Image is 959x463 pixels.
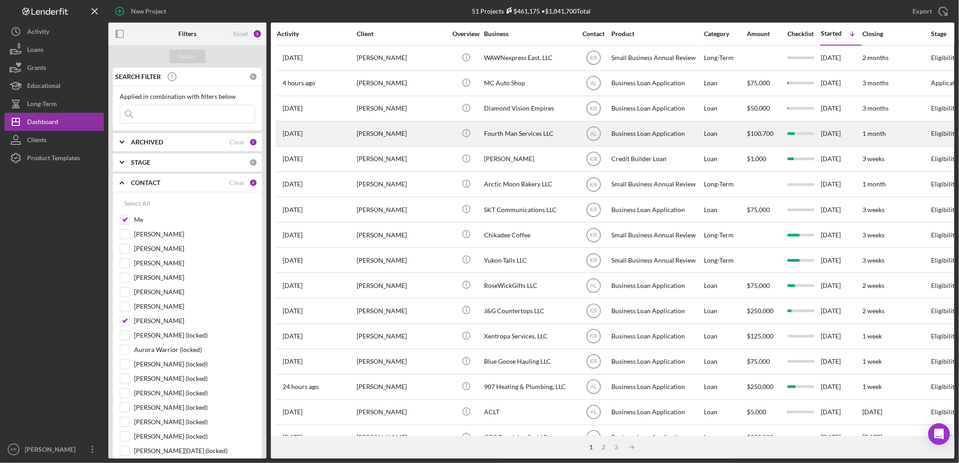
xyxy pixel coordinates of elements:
[747,104,770,112] span: $50,000
[134,316,255,325] label: [PERSON_NAME]
[5,131,104,149] a: Clients
[357,97,447,120] div: [PERSON_NAME]
[747,79,770,87] span: $75,000
[283,408,303,416] time: 2025-07-23 21:45
[131,2,166,20] div: New Project
[747,408,766,416] span: $5,000
[862,30,930,37] div: Closing
[249,138,257,146] div: 1
[611,97,702,120] div: Business Loan Application
[590,333,597,340] text: KR
[590,282,597,289] text: AL
[704,248,746,272] div: Long-Term
[504,7,540,15] div: $461,175
[134,287,255,296] label: [PERSON_NAME]
[704,147,746,171] div: Loan
[821,324,861,348] div: [DATE]
[120,194,155,213] button: Select All
[283,434,303,441] time: 2025-07-17 21:36
[134,345,255,354] label: Aurora Warrior (locked)
[704,299,746,323] div: Loan
[611,30,702,37] div: Product
[611,273,702,297] div: Business Loan Application
[283,231,303,239] time: 2025-06-02 18:22
[782,30,820,37] div: Checklist
[747,332,773,340] span: $125,000
[821,223,861,247] div: [DATE]
[484,299,574,323] div: J&G Countertops LLC
[134,389,255,398] label: [PERSON_NAME] (locked)
[704,273,746,297] div: Loan
[704,30,746,37] div: Category
[484,350,574,374] div: Blue Goose Hauling LLC
[283,181,303,188] time: 2025-05-01 22:45
[611,324,702,348] div: Business Loan Application
[821,375,861,399] div: [DATE]
[862,282,885,289] time: 2 weeks
[357,30,447,37] div: Client
[928,423,950,445] div: Open Intercom Messenger
[590,207,597,213] text: KR
[484,198,574,222] div: SKT Communications LLC
[610,444,623,451] div: 3
[357,350,447,374] div: [PERSON_NAME]
[115,73,161,80] b: SEARCH FILTER
[357,223,447,247] div: [PERSON_NAME]
[747,383,773,390] span: $250,000
[27,131,47,151] div: Clients
[590,435,597,441] text: AL
[249,158,257,167] div: 0
[611,248,702,272] div: Small Business Annual Review
[283,155,303,162] time: 2025-09-06 01:09
[484,97,574,120] div: Diamond Vision Empires
[283,206,303,213] time: 2025-08-22 00:22
[611,172,702,196] div: Small Business Annual Review
[862,79,889,87] time: 3 months
[5,23,104,41] button: Activity
[821,97,861,120] div: [DATE]
[134,403,255,412] label: [PERSON_NAME] (locked)
[862,408,882,416] time: [DATE]
[747,433,773,441] span: $250,000
[704,375,746,399] div: Loan
[862,307,885,315] time: 2 weeks
[5,41,104,59] button: Loans
[821,147,861,171] div: [DATE]
[912,2,932,20] div: Export
[229,179,245,186] div: Clear
[821,299,861,323] div: [DATE]
[283,257,303,264] time: 2025-08-18 19:05
[27,41,43,61] div: Loans
[5,149,104,167] a: Product Templates
[704,350,746,374] div: Loan
[357,400,447,424] div: [PERSON_NAME]
[597,444,610,451] div: 2
[277,30,356,37] div: Activity
[862,433,882,441] time: [DATE]
[611,350,702,374] div: Business Loan Application
[27,23,49,43] div: Activity
[357,324,447,348] div: [PERSON_NAME]
[862,357,882,365] time: 1 week
[704,122,746,146] div: Loan
[484,248,574,272] div: Yukon Tails LLC
[27,95,57,115] div: Long-Term
[169,50,205,63] button: Apply
[862,155,885,162] time: 3 weeks
[5,95,104,113] button: Long-Term
[283,307,303,315] time: 2025-09-08 22:09
[611,147,702,171] div: Credit Builder Loan
[23,440,81,461] div: [PERSON_NAME]
[704,172,746,196] div: Long-Term
[357,147,447,171] div: [PERSON_NAME]
[357,172,447,196] div: [PERSON_NAME]
[862,231,885,239] time: 3 weeks
[27,59,46,79] div: Grants
[747,357,770,365] span: $75,000
[611,400,702,424] div: Business Loan Application
[585,444,597,451] div: 1
[704,400,746,424] div: Loan
[611,198,702,222] div: Business Loan Application
[484,375,574,399] div: 907 Heating & Plumbing, LLC
[5,440,104,458] button: KR[PERSON_NAME]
